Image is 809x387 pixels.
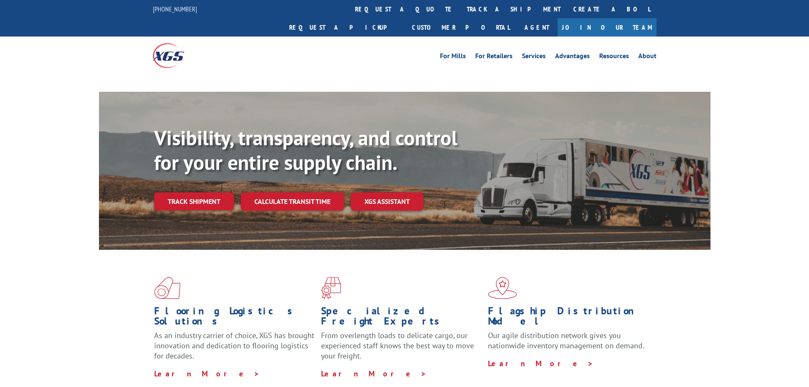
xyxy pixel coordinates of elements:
[522,53,546,62] a: Services
[351,192,423,211] a: XGS ASSISTANT
[440,53,466,62] a: For Mills
[321,369,427,379] a: Learn More >
[516,18,558,37] a: Agent
[488,277,517,299] img: xgs-icon-flagship-distribution-model-red
[558,18,657,37] a: Join Our Team
[154,331,314,361] span: As an industry carrier of choice, XGS has brought innovation and dedication to flooring logistics...
[321,277,341,299] img: xgs-icon-focused-on-flooring-red
[241,192,344,211] a: Calculate transit time
[154,369,260,379] a: Learn More >
[154,306,315,331] h1: Flooring Logistics Solutions
[488,359,594,368] a: Learn More >
[283,18,406,37] a: Request a pickup
[154,277,180,299] img: xgs-icon-total-supply-chain-intelligence-red
[475,53,513,62] a: For Retailers
[488,306,648,331] h1: Flagship Distribution Model
[406,18,516,37] a: Customer Portal
[555,53,590,62] a: Advantages
[153,5,197,13] a: [PHONE_NUMBER]
[321,306,482,331] h1: Specialized Freight Experts
[154,192,234,210] a: Track shipment
[154,124,457,175] b: Visibility, transparency, and control for your entire supply chain.
[488,331,644,350] span: Our agile distribution network gives you nationwide inventory management on demand.
[599,53,629,62] a: Resources
[638,53,657,62] a: About
[321,331,482,368] p: From overlength loads to delicate cargo, our experienced staff knows the best way to move your fr...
